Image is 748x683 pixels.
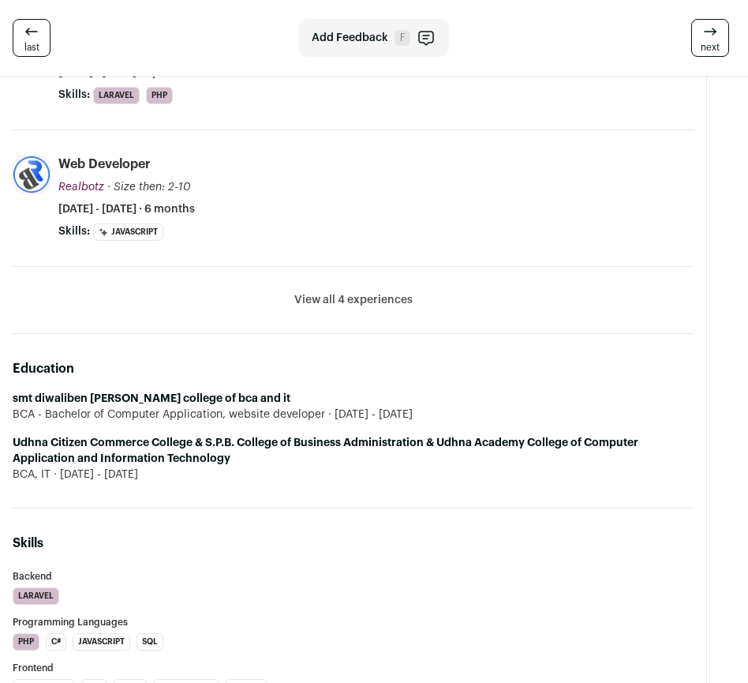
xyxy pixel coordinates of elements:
h3: Frontend [13,663,694,673]
li: SQL [137,633,163,651]
span: Realbotz [58,182,104,193]
span: · Size then: 2-10 [107,182,191,193]
a: last [13,19,50,57]
span: last [24,41,39,54]
div: BCA - Bachelor of Computer Application, website developer [13,407,694,422]
span: [DATE] - [DATE] · 6 months [58,201,195,217]
strong: smt diwaliben [PERSON_NAME] college of bca and it [13,393,290,404]
div: web developer [58,156,151,173]
img: 9c8f063a81579addef94d5406e29a6f18c39db3683cd7f64de6e57dee2a9c087.jpg [13,156,50,193]
li: PHP [13,633,39,651]
li: Laravel [93,87,140,104]
li: PHP [146,87,173,104]
strong: Udhna Citizen Commerce College & S.P.B. College of Business Administration & Udhna Academy Colleg... [13,437,638,464]
span: [DATE] - [DATE] [325,407,413,422]
a: next [691,19,729,57]
h2: Education [13,359,694,378]
li: JavaScript [93,223,163,241]
span: Skills: [58,87,90,103]
h3: Programming Languages [13,617,694,627]
button: Add Feedback F [298,19,449,57]
span: Add Feedback [312,30,388,46]
span: next [701,41,720,54]
h2: Skills [13,534,694,553]
span: [DATE] - [DATE] [50,467,138,482]
span: Skills: [58,223,90,239]
li: C# [46,633,66,651]
span: F [395,30,410,46]
div: BCA, IT [13,467,694,482]
li: Laravel [13,587,59,605]
button: View all 4 experiences [294,292,413,308]
li: JavaScript [73,633,130,651]
h3: Backend [13,572,694,581]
